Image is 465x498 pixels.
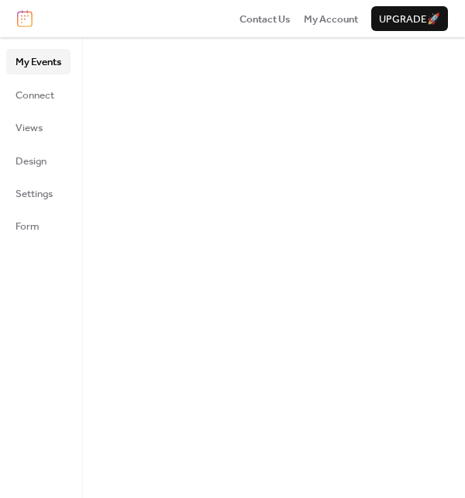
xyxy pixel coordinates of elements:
img: logo [17,10,33,27]
a: Design [6,148,71,173]
a: Views [6,115,71,140]
span: Views [15,120,43,136]
span: Upgrade 🚀 [379,12,440,27]
a: Form [6,213,71,238]
span: My Events [15,54,61,70]
span: Contact Us [239,12,291,27]
a: Contact Us [239,11,291,26]
a: My Account [304,11,358,26]
a: My Events [6,49,71,74]
button: Upgrade🚀 [371,6,448,31]
span: Settings [15,186,53,202]
a: Settings [6,181,71,206]
span: Form [15,219,40,234]
span: Connect [15,88,54,103]
span: Design [15,154,46,169]
a: Connect [6,82,71,107]
span: My Account [304,12,358,27]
